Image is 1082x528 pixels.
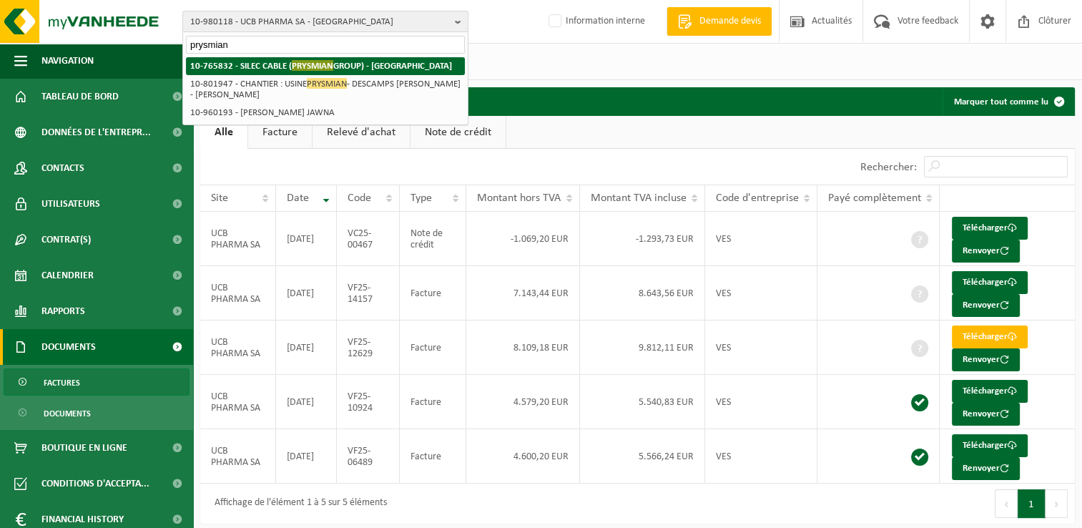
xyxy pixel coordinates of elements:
td: Note de crédit [400,212,466,266]
button: 1 [1018,489,1046,518]
span: 10-980118 - UCB PHARMA SA - [GEOGRAPHIC_DATA] [190,11,449,33]
span: Rapports [41,293,85,329]
span: Tableau de bord [41,79,119,114]
a: Relevé d'achat [313,116,410,149]
input: Chercher des succursales liées [186,36,465,54]
td: VC25-00467 [337,212,400,266]
td: 4.600,20 EUR [466,429,580,484]
span: Factures [44,369,80,396]
td: 5.566,24 EUR [580,429,705,484]
button: Next [1046,489,1068,518]
td: UCB PHARMA SA [200,321,276,375]
a: Factures [4,368,190,396]
span: Date [287,192,309,204]
td: 5.540,83 EUR [580,375,705,429]
td: 9.812,11 EUR [580,321,705,375]
td: -1.293,73 EUR [580,212,705,266]
label: Rechercher: [860,162,917,173]
span: Documents [44,400,91,427]
td: [DATE] [276,321,337,375]
span: Boutique en ligne [41,430,127,466]
td: [DATE] [276,429,337,484]
span: Montant TVA incluse [591,192,687,204]
button: Renvoyer [952,403,1020,426]
span: Contacts [41,150,84,186]
a: Télécharger [952,326,1028,348]
td: 8.643,56 EUR [580,266,705,321]
li: 10-960193 - [PERSON_NAME] JAWNA [186,104,465,122]
span: Type [410,192,432,204]
td: VES [705,266,817,321]
td: VES [705,375,817,429]
td: VES [705,429,817,484]
td: 7.143,44 EUR [466,266,580,321]
li: 10-801947 - CHANTIER : USINE - DESCAMPS [PERSON_NAME] - [PERSON_NAME] [186,75,465,104]
td: UCB PHARMA SA [200,375,276,429]
button: Renvoyer [952,457,1020,480]
span: Utilisateurs [41,186,100,222]
a: Demande devis [667,7,772,36]
a: Télécharger [952,217,1028,240]
a: Alle [200,116,247,149]
td: [DATE] [276,266,337,321]
span: Demande devis [696,14,764,29]
button: 10-980118 - UCB PHARMA SA - [GEOGRAPHIC_DATA] [182,11,468,32]
button: Renvoyer [952,240,1020,263]
div: Affichage de l'élément 1 à 5 sur 5 éléments [207,491,387,517]
span: Montant hors TVA [477,192,561,204]
td: 8.109,18 EUR [466,321,580,375]
button: Renvoyer [952,348,1020,371]
span: Payé complètement [828,192,921,204]
strong: 10-765832 - SILEC CABLE ( GROUP) - [GEOGRAPHIC_DATA] [190,60,452,71]
span: Code [348,192,371,204]
td: UCB PHARMA SA [200,212,276,266]
td: Facture [400,375,466,429]
td: [DATE] [276,375,337,429]
td: VES [705,321,817,375]
span: PRYSMIAN [307,78,347,89]
span: Calendrier [41,258,94,293]
td: [DATE] [276,212,337,266]
td: 4.579,20 EUR [466,375,580,429]
td: Facture [400,429,466,484]
span: Documents [41,329,96,365]
td: -1.069,20 EUR [466,212,580,266]
a: Télécharger [952,434,1028,457]
span: Navigation [41,43,94,79]
span: Conditions d'accepta... [41,466,149,502]
span: Contrat(s) [41,222,91,258]
span: Code d'entreprise [716,192,799,204]
td: VF25-14157 [337,266,400,321]
button: Previous [995,489,1018,518]
span: PRYSMIAN [292,60,333,71]
button: Renvoyer [952,294,1020,317]
span: Données de l'entrepr... [41,114,151,150]
td: VF25-06489 [337,429,400,484]
label: Information interne [546,11,645,32]
td: UCB PHARMA SA [200,429,276,484]
td: VF25-12629 [337,321,400,375]
a: Télécharger [952,380,1028,403]
button: Marquer tout comme lu [943,87,1073,116]
td: UCB PHARMA SA [200,266,276,321]
a: Télécharger [952,271,1028,294]
td: VF25-10924 [337,375,400,429]
td: Facture [400,266,466,321]
td: Facture [400,321,466,375]
td: VES [705,212,817,266]
a: Facture [248,116,312,149]
a: Documents [4,399,190,426]
a: Note de crédit [410,116,506,149]
span: Site [211,192,228,204]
